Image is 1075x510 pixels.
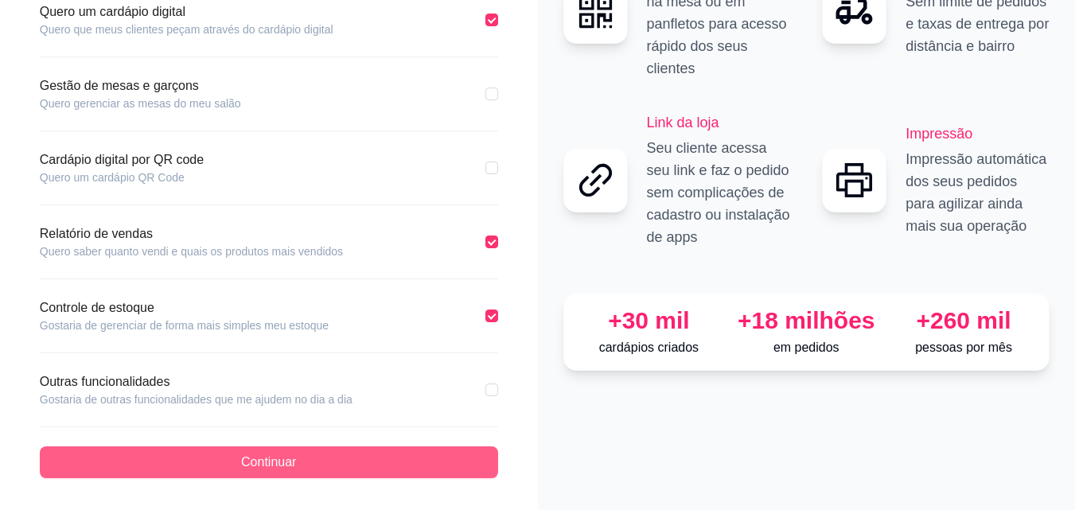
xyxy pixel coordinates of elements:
[577,306,722,335] div: +30 mil
[40,21,333,37] article: Quero que meus clientes peçam através do cardápio digital
[40,317,329,333] article: Gostaria de gerenciar de forma mais simples meu estoque
[40,169,204,185] article: Quero um cardápio QR Code
[891,306,1036,335] div: +260 mil
[906,148,1050,237] p: Impressão automática dos seus pedidos para agilizar ainda mais sua operação
[647,111,791,134] h2: Link da loja
[40,298,329,317] article: Controle de estoque
[40,76,241,95] article: Gestão de mesas e garçons
[40,224,343,243] article: Relatório de vendas
[40,243,343,259] article: Quero saber quanto vendi e quais os produtos mais vendidos
[891,338,1036,357] p: pessoas por mês
[40,391,352,407] article: Gostaria de outras funcionalidades que me ajudem no dia a dia
[40,446,498,478] button: Continuar
[906,123,1050,145] h2: Impressão
[647,137,791,248] p: Seu cliente acessa seu link e faz o pedido sem complicações de cadastro ou instalação de apps
[40,95,241,111] article: Quero gerenciar as mesas do meu salão
[577,338,722,357] p: cardápios criados
[734,306,878,335] div: +18 milhões
[40,2,333,21] article: Quero um cardápio digital
[40,372,352,391] article: Outras funcionalidades
[40,150,204,169] article: Cardápio digital por QR code
[241,453,296,472] span: Continuar
[734,338,878,357] p: em pedidos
